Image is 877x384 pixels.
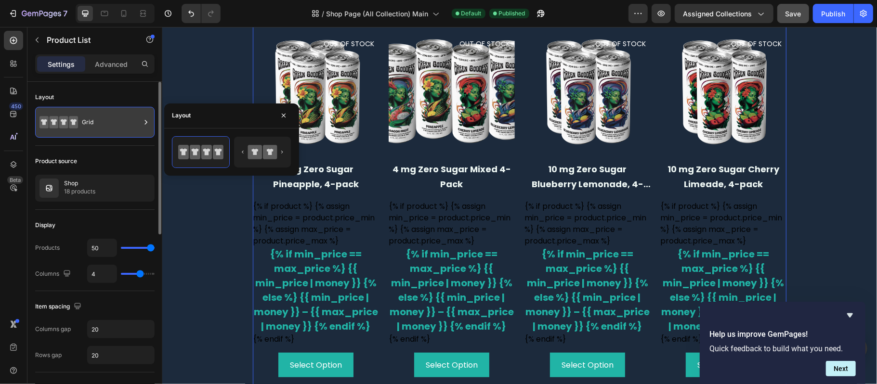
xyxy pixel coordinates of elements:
div: {% if min_price == max_price %} {{ min_price | money }} {% else %} {{ min_price | money }} – {{ m... [498,220,624,307]
p: 7 [63,8,67,19]
button: Hide survey [844,309,856,321]
p: OUT OF STOCK [433,13,484,21]
div: Select Option [399,332,451,345]
div: Select Option [535,332,587,345]
input: Auto [88,320,154,338]
h2: 10 mg Zero Sugar Blueberry Lemonade, 4-pack [362,134,488,166]
button: Save [777,4,809,23]
span: Shop Page (All Collection) Main [327,9,429,19]
div: Item spacing [35,300,83,313]
div: Select Option [263,332,315,345]
button: Select Option [252,326,327,350]
div: {% if product %} {% assign min_price = product.price_min %} {% assign max_price = product.price_m... [362,174,488,318]
div: Layout [35,93,54,102]
button: Next question [826,361,856,376]
input: Auto [88,346,154,364]
button: Assigned Collections [675,4,773,23]
div: Beta [7,176,23,184]
span: Default [461,9,482,18]
a: 10 mg Zero Sugar Cherry Limeade, 4-pack [498,0,624,127]
span: Published [499,9,525,18]
div: 450 [9,102,23,110]
input: Auto [88,265,117,282]
div: Rows gap [35,351,62,359]
p: OUT OF STOCK [569,13,619,21]
div: Grid [82,111,141,133]
div: Publish [821,9,845,19]
div: Help us improve GemPages! [709,309,856,376]
div: Undo/Redo [182,4,221,23]
p: 18 products [64,187,95,196]
div: {% if min_price == max_price %} {{ min_price | money }} {% else %} {{ min_price | money }} – {{ m... [362,220,488,307]
p: Advanced [95,59,128,69]
img: collection feature img [39,179,59,198]
input: Auto [88,239,117,256]
div: {% if product %} {% assign min_price = product.price_min %} {% assign max_price = product.price_m... [498,174,624,318]
iframe: Design area [162,27,877,384]
div: {% if min_price == max_price %} {{ min_price | money }} {% else %} {{ min_price | money }} – {{ m... [226,220,353,307]
h2: 4 mg Zero Sugar Mixed 4-Pack [226,134,353,166]
p: Product List [47,34,129,46]
p: Shop [64,180,95,187]
button: Select Option [388,326,463,350]
div: Display [35,221,55,230]
div: Products [35,243,60,252]
button: Select Option [524,326,599,350]
div: Columns [35,268,73,281]
span: Save [785,10,801,18]
div: Product source [35,157,77,166]
p: Quick feedback to build what you need. [709,344,856,353]
a: 10 mg Zero Sugar Blueberry Lemonade, 4-pack [362,0,488,127]
span: Assigned Collections [683,9,752,19]
p: Settings [48,59,75,69]
div: {% if product %} {% assign min_price = product.price_min %} {% assign max_price = product.price_m... [226,174,353,318]
button: Publish [813,4,853,23]
div: Layout [172,111,191,120]
h2: 10 mg Zero Sugar Cherry Limeade, 4-pack [498,134,624,166]
div: Columns gap [35,325,71,333]
button: 7 [4,4,72,23]
span: / [322,9,325,19]
h2: Help us improve GemPages! [709,329,856,340]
